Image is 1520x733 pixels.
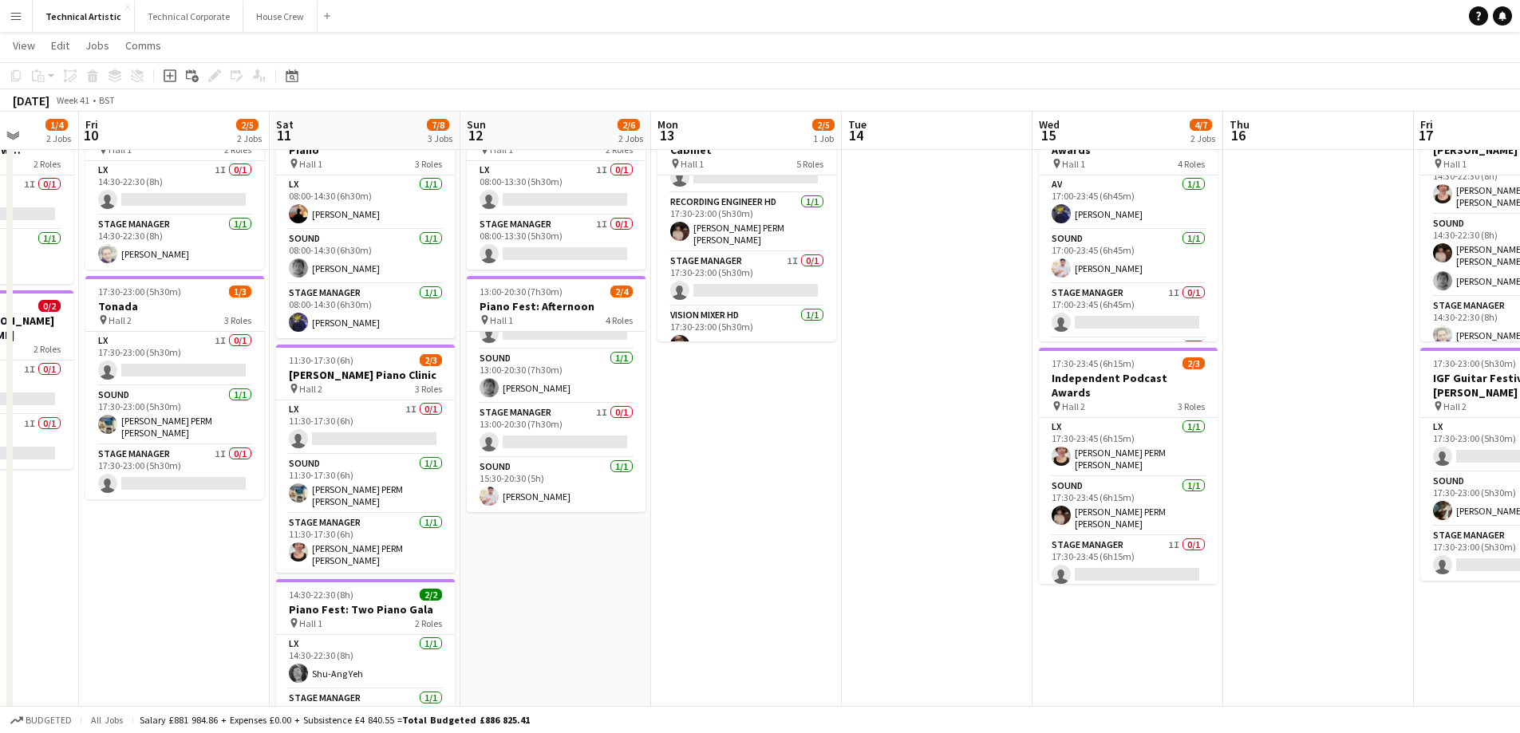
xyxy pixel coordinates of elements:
span: All jobs [88,714,126,726]
button: House Crew [243,1,318,32]
span: Comms [125,38,161,53]
span: Total Budgeted £886 825.41 [402,714,530,726]
a: Jobs [79,35,116,56]
div: BST [99,94,115,106]
span: Week 41 [53,94,93,106]
a: Edit [45,35,76,56]
div: [DATE] [13,93,49,108]
a: View [6,35,41,56]
span: View [13,38,35,53]
span: Jobs [85,38,109,53]
span: Edit [51,38,69,53]
button: Technical Corporate [135,1,243,32]
span: Budgeted [26,715,72,726]
button: Budgeted [8,711,74,729]
a: Comms [119,35,168,56]
button: Technical Artistic [33,1,135,32]
div: Salary £881 984.86 + Expenses £0.00 + Subsistence £4 840.55 = [140,714,530,726]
